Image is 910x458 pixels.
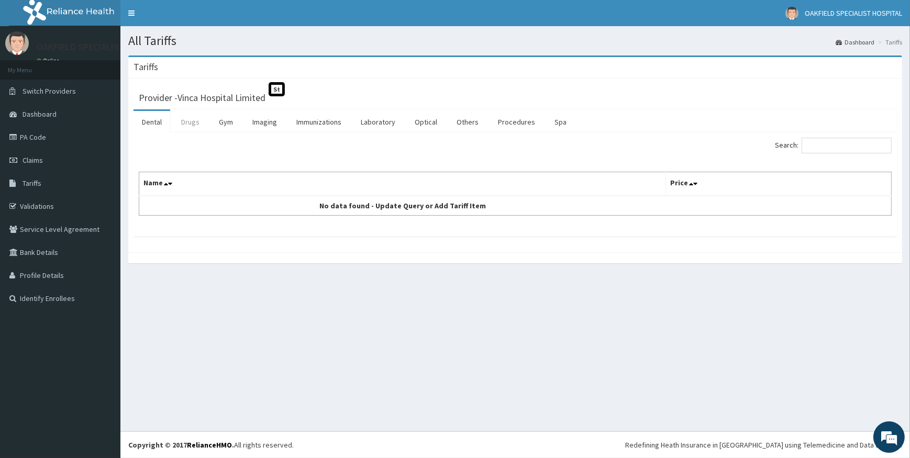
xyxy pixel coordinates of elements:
[546,111,575,133] a: Spa
[23,155,43,165] span: Claims
[448,111,487,133] a: Others
[139,93,265,103] h3: Provider - Vinca Hospital Limited
[61,132,145,238] span: We're online!
[139,172,666,196] th: Name
[490,111,543,133] a: Procedures
[37,57,62,64] a: Online
[134,62,158,72] h3: Tariffs
[139,196,666,216] td: No data found - Update Query or Add Tariff Item
[172,5,197,30] div: Minimize live chat window
[120,431,910,458] footer: All rights reserved.
[875,38,902,47] li: Tariffs
[37,42,168,52] p: OAKFIELD SPECIALIST HOSPITAL
[785,7,798,20] img: User Image
[244,111,285,133] a: Imaging
[5,286,199,322] textarea: Type your message and hit 'Enter'
[665,172,891,196] th: Price
[625,440,902,450] div: Redefining Heath Insurance in [GEOGRAPHIC_DATA] using Telemedicine and Data Science!
[5,31,29,55] img: User Image
[352,111,404,133] a: Laboratory
[128,440,234,450] strong: Copyright © 2017 .
[802,138,892,153] input: Search:
[805,8,902,18] span: OAKFIELD SPECIALIST HOSPITAL
[775,138,892,153] label: Search:
[23,109,57,119] span: Dashboard
[288,111,350,133] a: Immunizations
[173,111,208,133] a: Drugs
[23,86,76,96] span: Switch Providers
[54,59,176,72] div: Chat with us now
[836,38,874,47] a: Dashboard
[406,111,446,133] a: Optical
[134,111,170,133] a: Dental
[19,52,42,79] img: d_794563401_company_1708531726252_794563401
[210,111,241,133] a: Gym
[187,440,232,450] a: RelianceHMO
[23,178,41,188] span: Tariffs
[128,34,902,48] h1: All Tariffs
[269,82,285,96] span: St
